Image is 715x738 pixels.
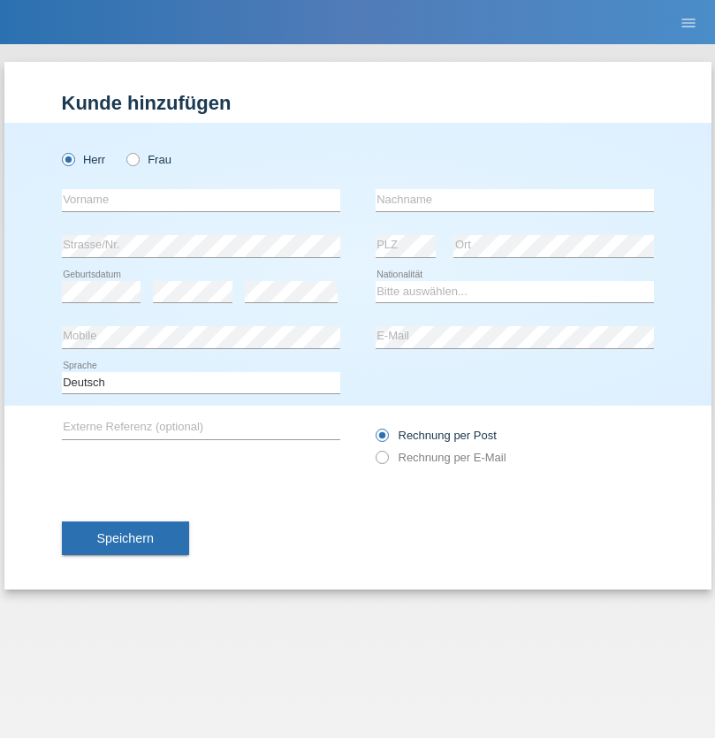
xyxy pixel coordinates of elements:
[376,451,387,473] input: Rechnung per E-Mail
[671,17,706,27] a: menu
[376,429,387,451] input: Rechnung per Post
[376,429,497,442] label: Rechnung per Post
[126,153,138,164] input: Frau
[97,531,154,545] span: Speichern
[62,521,189,555] button: Speichern
[62,92,654,114] h1: Kunde hinzufügen
[680,14,697,32] i: menu
[62,153,106,166] label: Herr
[126,153,171,166] label: Frau
[62,153,73,164] input: Herr
[376,451,506,464] label: Rechnung per E-Mail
